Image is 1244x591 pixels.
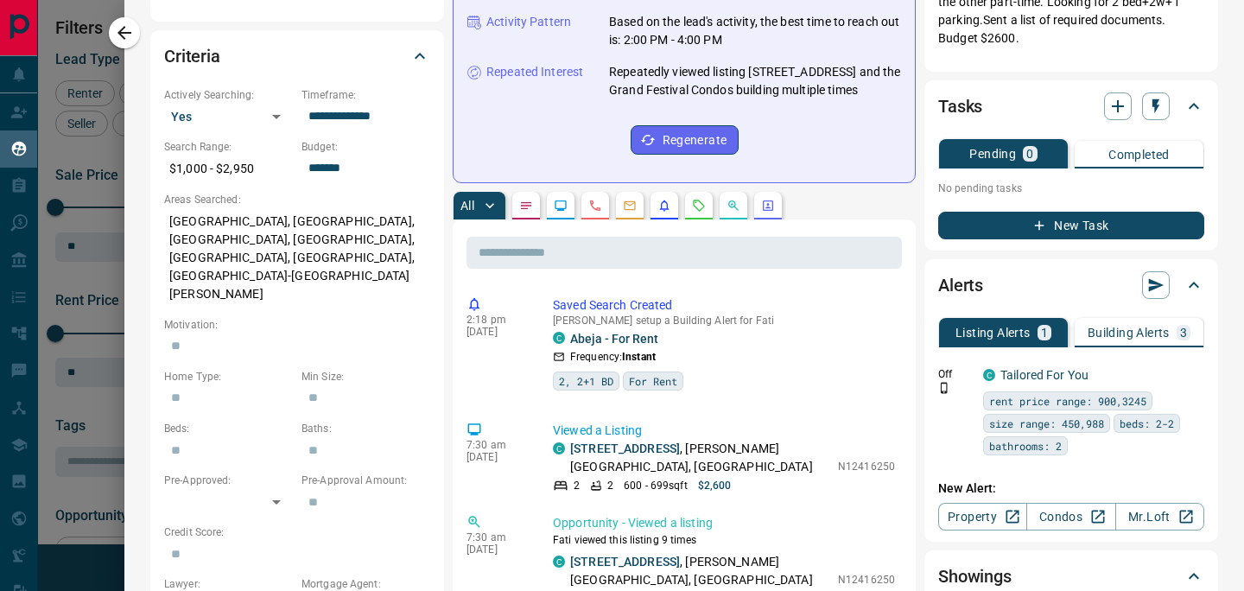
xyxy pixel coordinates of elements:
[553,315,895,327] p: [PERSON_NAME] setup a Building Alert for Fati
[1000,368,1088,382] a: Tailored For You
[553,514,895,532] p: Opportunity - Viewed a listing
[1041,327,1048,339] p: 1
[164,139,293,155] p: Search Range:
[164,155,293,183] p: $1,000 - $2,950
[989,392,1146,410] span: rent price range: 900,3245
[622,351,656,363] strong: Instant
[466,326,527,338] p: [DATE]
[624,478,687,493] p: 600 - 699 sqft
[938,382,950,394] svg: Push Notification Only
[1115,503,1204,531] a: Mr.Loft
[553,422,895,440] p: Viewed a Listing
[623,199,637,213] svg: Emails
[983,369,995,381] div: condos.ca
[554,199,568,213] svg: Lead Browsing Activity
[301,87,430,103] p: Timeframe:
[938,480,1204,498] p: New Alert:
[1180,327,1187,339] p: 3
[164,87,293,103] p: Actively Searching:
[570,349,656,365] p: Frequency:
[164,524,430,540] p: Credit Score:
[570,332,658,346] a: Abeja - For Rent
[1108,149,1170,161] p: Completed
[164,192,430,207] p: Areas Searched:
[838,459,895,474] p: N12416250
[164,35,430,77] div: Criteria
[1088,327,1170,339] p: Building Alerts
[460,200,474,212] p: All
[692,199,706,213] svg: Requests
[938,562,1012,590] h2: Showings
[838,572,895,588] p: N12416250
[1120,415,1174,432] span: beds: 2-2
[164,473,293,488] p: Pre-Approved:
[629,372,677,390] span: For Rent
[570,440,829,476] p: , [PERSON_NAME][GEOGRAPHIC_DATA], [GEOGRAPHIC_DATA]
[466,451,527,463] p: [DATE]
[955,327,1031,339] p: Listing Alerts
[588,199,602,213] svg: Calls
[570,555,680,569] a: [STREET_ADDRESS]
[164,369,293,384] p: Home Type:
[938,212,1204,239] button: New Task
[570,442,680,455] a: [STREET_ADDRESS]
[466,543,527,556] p: [DATE]
[486,63,583,81] p: Repeated Interest
[1026,148,1033,160] p: 0
[657,199,671,213] svg: Listing Alerts
[164,207,430,308] p: [GEOGRAPHIC_DATA], [GEOGRAPHIC_DATA], [GEOGRAPHIC_DATA], [GEOGRAPHIC_DATA], [GEOGRAPHIC_DATA], [G...
[698,478,732,493] p: $2,600
[1026,503,1115,531] a: Condos
[989,415,1104,432] span: size range: 450,988
[938,175,1204,201] p: No pending tasks
[574,478,580,493] p: 2
[938,264,1204,306] div: Alerts
[301,421,430,436] p: Baths:
[164,103,293,130] div: Yes
[559,372,613,390] span: 2, 2+1 BD
[969,148,1016,160] p: Pending
[301,369,430,384] p: Min Size:
[761,199,775,213] svg: Agent Actions
[553,442,565,454] div: condos.ca
[519,199,533,213] svg: Notes
[164,421,293,436] p: Beds:
[466,439,527,451] p: 7:30 am
[486,13,571,31] p: Activity Pattern
[989,437,1062,454] span: bathrooms: 2
[607,478,613,493] p: 2
[466,314,527,326] p: 2:18 pm
[164,42,220,70] h2: Criteria
[727,199,740,213] svg: Opportunities
[609,13,901,49] p: Based on the lead's activity, the best time to reach out is: 2:00 PM - 4:00 PM
[938,92,982,120] h2: Tasks
[553,556,565,568] div: condos.ca
[938,86,1204,127] div: Tasks
[301,139,430,155] p: Budget:
[631,125,739,155] button: Regenerate
[938,503,1027,531] a: Property
[164,317,430,333] p: Motivation:
[938,366,973,382] p: Off
[466,531,527,543] p: 7:30 am
[609,63,901,99] p: Repeatedly viewed listing [STREET_ADDRESS] and the Grand Festival Condos building multiple times
[570,553,829,589] p: , [PERSON_NAME][GEOGRAPHIC_DATA], [GEOGRAPHIC_DATA]
[553,532,895,548] p: Fati viewed this listing 9 times
[301,473,430,488] p: Pre-Approval Amount:
[553,296,895,315] p: Saved Search Created
[938,271,983,299] h2: Alerts
[553,332,565,344] div: condos.ca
